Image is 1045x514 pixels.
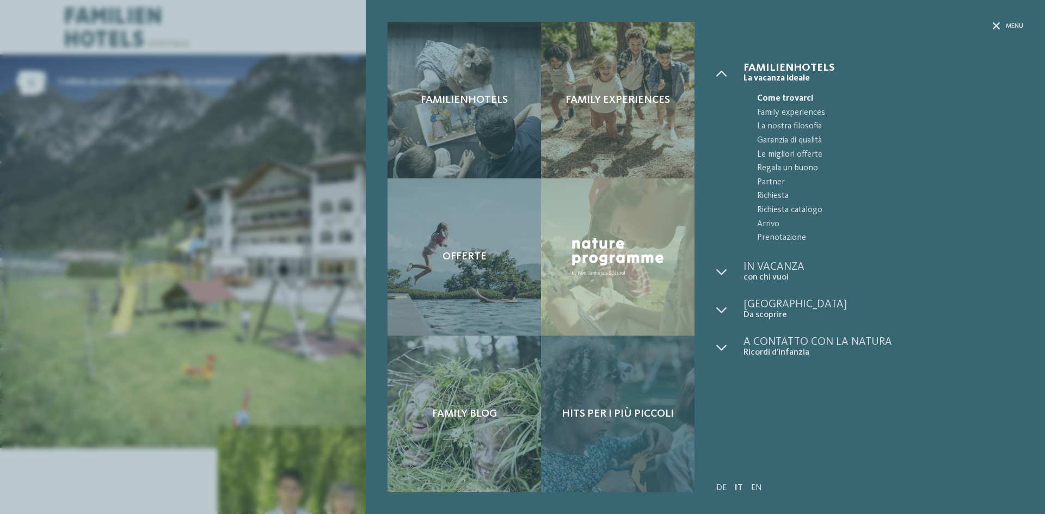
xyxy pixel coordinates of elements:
a: IT [735,484,743,492]
a: Familienhotels La vacanza ideale [743,63,1023,84]
span: Partner [757,176,1023,190]
span: Da scoprire [743,310,1023,320]
span: La nostra filosofia [757,120,1023,134]
span: Hits per i più piccoli [562,407,674,420]
span: A contatto con la natura [743,337,1023,348]
a: A contatto con la natura Ricordi d’infanzia [743,337,1023,358]
a: Richiesta [743,189,1023,203]
span: Familienhotels [421,94,508,107]
span: Familienhotels [743,63,1023,73]
span: Family experiences [757,106,1023,120]
span: Come trovarci [757,92,1023,106]
span: Prenotazione [757,231,1023,245]
a: Il family hotel a Vipiteno per veri intenditori Familienhotels [388,22,541,178]
a: Il family hotel a Vipiteno per veri intenditori Nature Programme [541,178,694,335]
a: DE [716,484,727,492]
a: Partner [743,176,1023,190]
span: Garanzia di qualità [757,134,1023,148]
a: Arrivo [743,218,1023,232]
a: [GEOGRAPHIC_DATA] Da scoprire [743,299,1023,320]
span: In vacanza [743,262,1023,273]
span: Richiesta catalogo [757,203,1023,218]
a: Garanzia di qualità [743,134,1023,148]
a: Il family hotel a Vipiteno per veri intenditori Hits per i più piccoli [541,336,694,492]
span: Ricordi d’infanzia [743,348,1023,358]
span: La vacanza ideale [743,73,1023,84]
a: Family experiences [743,106,1023,120]
span: Family Blog [432,407,497,420]
a: Regala un buono [743,162,1023,176]
a: Il family hotel a Vipiteno per veri intenditori Offerte [388,178,541,335]
a: Come trovarci [743,92,1023,106]
a: La nostra filosofia [743,120,1023,134]
span: con chi vuoi [743,273,1023,283]
a: Il family hotel a Vipiteno per veri intenditori Family experiences [541,22,694,178]
span: Le migliori offerte [757,148,1023,162]
span: Regala un buono [757,162,1023,176]
img: Nature Programme [568,234,667,279]
a: In vacanza con chi vuoi [743,262,1023,283]
span: Offerte [442,250,487,263]
span: Arrivo [757,218,1023,232]
span: Family experiences [565,94,670,107]
span: [GEOGRAPHIC_DATA] [743,299,1023,310]
a: Richiesta catalogo [743,203,1023,218]
a: Il family hotel a Vipiteno per veri intenditori Family Blog [388,336,541,492]
span: Richiesta [757,189,1023,203]
a: Prenotazione [743,231,1023,245]
a: Le migliori offerte [743,148,1023,162]
span: Menu [1006,22,1023,31]
a: EN [751,484,762,492]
